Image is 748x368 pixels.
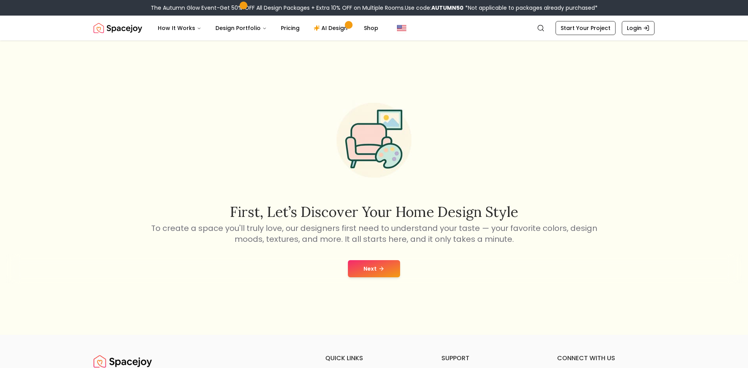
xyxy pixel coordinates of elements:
button: Design Portfolio [209,20,273,36]
button: How It Works [152,20,208,36]
img: United States [397,23,406,33]
b: AUTUMN50 [431,4,464,12]
a: Shop [358,20,385,36]
p: To create a space you'll truly love, our designers first need to understand your taste — your fav... [150,223,598,245]
div: The Autumn Glow Event-Get 50% OFF All Design Packages + Extra 10% OFF on Multiple Rooms. [151,4,598,12]
a: Start Your Project [556,21,616,35]
nav: Main [152,20,385,36]
a: Login [622,21,654,35]
button: Next [348,260,400,277]
img: Spacejoy Logo [93,20,142,36]
h2: First, let’s discover your home design style [150,204,598,220]
a: AI Design [307,20,356,36]
a: Spacejoy [93,20,142,36]
span: Use code: [405,4,464,12]
span: *Not applicable to packages already purchased* [464,4,598,12]
h6: quick links [325,354,423,363]
img: Start Style Quiz Illustration [324,90,424,190]
h6: connect with us [557,354,654,363]
nav: Global [93,16,654,40]
h6: support [441,354,539,363]
a: Pricing [275,20,306,36]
